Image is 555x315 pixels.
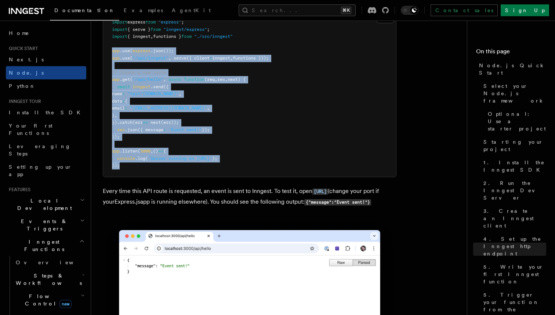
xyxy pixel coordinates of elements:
[168,56,171,61] span: ,
[112,56,120,61] span: app
[145,156,148,161] span: (
[483,179,546,201] span: 2. Run the Inngest Dev Server
[115,113,117,118] span: ,
[480,156,546,176] a: 1. Install the Inngest SDK
[127,27,150,32] span: { serve }
[13,256,86,269] a: Overview
[112,120,117,125] span: })
[217,77,225,82] span: res
[117,120,133,125] span: .catch
[150,34,153,39] span: ,
[103,186,396,207] p: Every time this API route is requested, an event is sent to Inngest. To test it, open (change you...
[401,6,418,15] button: Toggle dark mode
[233,56,269,61] span: functions }));
[150,120,161,125] span: next
[112,134,120,139] span: });
[130,105,207,111] span: "[EMAIL_ADDRESS][DOMAIN_NAME]"
[158,19,181,25] span: "express"
[13,272,82,287] span: Steps & Workflows
[480,135,546,156] a: Starting your project
[479,62,546,76] span: Node.js Quick Start
[153,148,158,154] span: ()
[120,148,138,154] span: .listen
[239,4,356,16] button: Search...⌘K
[207,105,210,111] span: ,
[225,77,228,82] span: ,
[117,156,135,161] span: console
[312,187,328,194] a: [URL]
[6,106,86,119] a: Install the SDK
[130,56,133,61] span: (
[163,27,207,32] span: "inngest/express"
[150,148,153,154] span: ,
[194,34,233,39] span: "./src/inngest"
[168,77,181,82] span: async
[9,70,44,76] span: Node.js
[480,204,546,232] a: 3. Create an Inngest client
[161,120,179,125] span: (err));
[130,48,133,53] span: (
[112,163,120,168] span: });
[6,218,80,232] span: Events & Triggers
[158,148,163,154] span: =>
[228,77,246,82] span: next) {
[127,19,145,25] span: express
[6,235,86,256] button: Inngest Functions
[50,2,119,21] a: Documentation
[6,26,86,40] a: Home
[6,187,30,193] span: Features
[133,48,150,53] span: express
[480,176,546,204] a: 2. Run the Inngest Dev Server
[133,84,150,89] span: inngest
[212,156,217,161] span: );
[143,120,148,125] span: =>
[167,2,215,20] a: AgentKit
[480,260,546,288] a: 5. Write your first Inngest function
[483,235,546,257] span: 4. Set up the Inngest http endpoint
[9,110,85,115] span: Install the SDK
[230,56,233,61] span: ,
[6,99,41,104] span: Inngest tour
[148,156,212,161] span: 'Server running on [URL]'
[163,77,166,82] span: ,
[483,82,546,104] span: Select your Node.js framework
[186,56,210,61] span: ({ client
[6,119,86,140] a: Your first Functions
[145,19,156,25] span: from
[9,29,29,37] span: Home
[125,105,127,111] span: :
[9,164,72,177] span: Setting up your app
[127,34,150,39] span: { inngest
[174,56,186,61] span: serve
[122,99,125,104] span: :
[112,148,120,154] span: app
[168,127,202,132] span: 'Event sent!'
[112,27,127,32] span: import
[483,263,546,285] span: 5. Write your first Inngest function
[6,66,86,79] a: Node.js
[150,48,163,53] span: .json
[9,83,36,89] span: Python
[112,99,122,104] span: data
[112,19,127,25] span: import
[6,140,86,160] a: Leveraging Steps
[431,4,498,16] a: Contact sales
[6,197,80,212] span: Local Development
[117,84,130,89] span: await
[163,127,166,132] span: :
[125,99,127,104] span: {
[6,160,86,181] a: Setting up your app
[133,77,163,82] span: "/api/hello"
[312,189,328,195] code: [URL]
[120,56,130,61] span: .use
[485,107,546,135] a: Optional: Use a starter project
[163,84,168,89] span: ({
[16,259,91,265] span: Overview
[6,194,86,215] button: Local Development
[480,79,546,107] a: Select your Node.js framework
[181,19,184,25] span: ;
[202,127,210,132] span: });
[13,269,86,290] button: Steps & Workflows
[483,159,546,173] span: 1. Install the Inngest SDK
[181,34,192,39] span: from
